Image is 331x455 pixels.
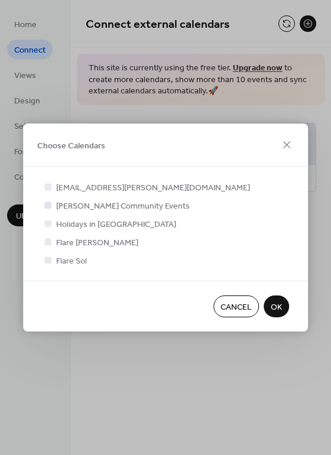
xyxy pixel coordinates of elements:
span: OK [271,301,282,314]
span: [EMAIL_ADDRESS][PERSON_NAME][DOMAIN_NAME] [56,182,250,194]
span: Choose Calendars [37,139,105,152]
button: Cancel [213,295,259,317]
span: Holidays in [GEOGRAPHIC_DATA] [56,219,176,231]
span: Cancel [220,301,252,314]
span: Flare Sol [56,255,87,268]
span: [PERSON_NAME] Community Events [56,200,190,213]
button: OK [264,295,289,317]
span: Flare [PERSON_NAME] [56,237,138,249]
